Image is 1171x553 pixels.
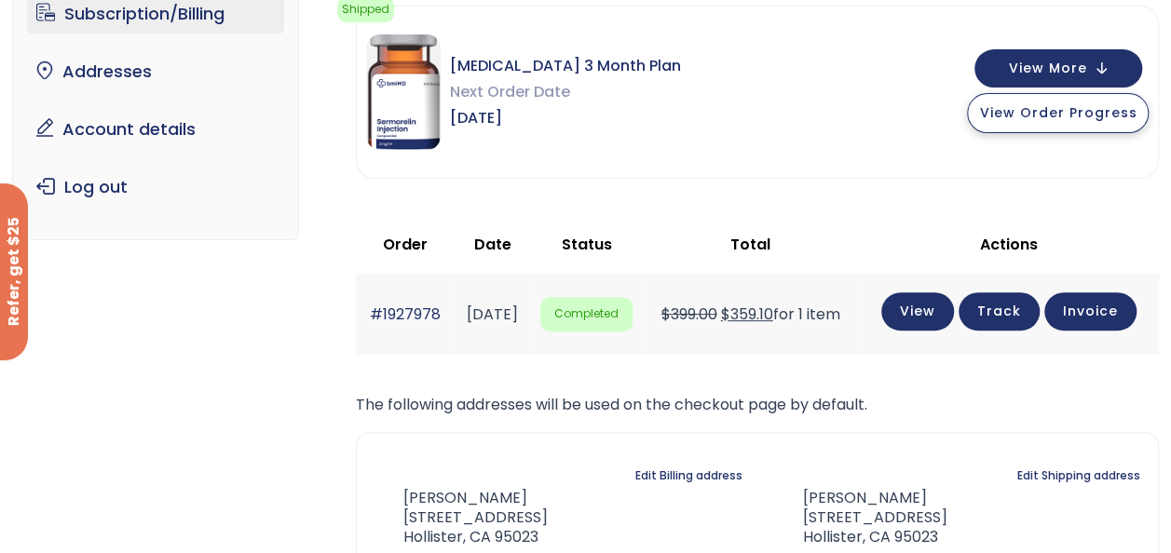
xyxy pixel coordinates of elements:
span: 359.10 [721,303,773,325]
td: for 1 item [642,274,859,355]
span: View Order Progress [979,103,1137,122]
button: View Order Progress [967,93,1149,133]
span: [DATE] [450,105,681,131]
time: [DATE] [467,303,518,325]
a: Addresses [27,52,284,91]
span: Next Order Date [450,79,681,105]
a: #1927978 [370,303,441,325]
span: Status [561,234,611,255]
span: Total [730,234,770,255]
img: Sermorelin 3 Month Plan [366,34,441,150]
del: $399.00 [661,303,717,325]
span: Actions [980,234,1038,255]
span: $ [721,303,730,325]
span: [MEDICAL_DATA] 3 Month Plan [450,53,681,79]
a: Edit Billing address [635,463,742,489]
a: View [881,292,954,330]
span: Order [383,234,428,255]
a: Log out [27,168,284,207]
address: [PERSON_NAME] [STREET_ADDRESS] Hollister, CA 95023 [773,489,947,546]
span: Date [474,234,511,255]
button: View More [974,49,1142,88]
address: [PERSON_NAME] [STREET_ADDRESS] Hollister, CA 95023 [375,489,548,546]
a: Edit Shipping address [1016,463,1139,489]
span: View More [1008,62,1086,74]
a: Invoice [1044,292,1137,330]
a: Track [959,292,1040,330]
a: Account details [27,110,284,149]
p: The following addresses will be used on the checkout page by default. [356,392,1159,418]
span: Completed [540,297,633,331]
